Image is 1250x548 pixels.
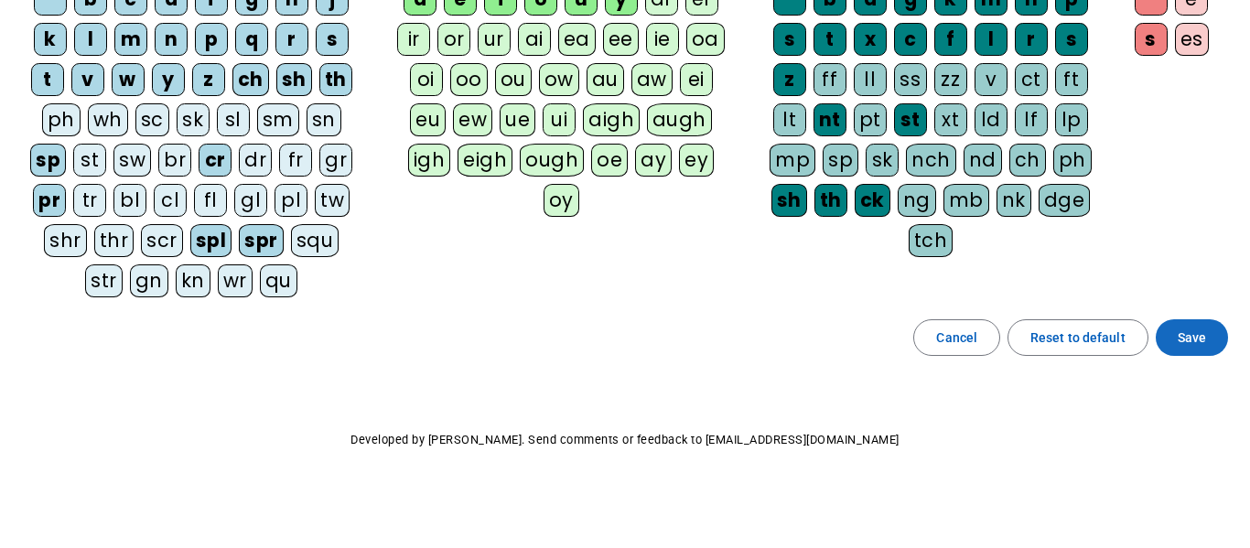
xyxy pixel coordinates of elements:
[1053,144,1092,177] div: ph
[234,184,267,217] div: gl
[141,224,183,257] div: scr
[906,144,956,177] div: nch
[495,63,532,96] div: ou
[260,264,297,297] div: qu
[315,184,350,217] div: tw
[437,23,470,56] div: or
[450,63,488,96] div: oo
[909,224,954,257] div: tch
[1175,23,1209,56] div: es
[814,63,846,96] div: ff
[235,23,268,56] div: q
[934,63,967,96] div: zz
[1055,63,1088,96] div: ft
[997,184,1031,217] div: nk
[114,23,147,56] div: m
[239,144,272,177] div: dr
[276,63,312,96] div: sh
[543,103,576,136] div: ui
[33,184,66,217] div: pr
[31,63,64,96] div: t
[458,144,512,177] div: eigh
[603,23,639,56] div: ee
[15,429,1235,451] p: Developed by [PERSON_NAME]. Send comments or feedback to [EMAIL_ADDRESS][DOMAIN_NAME]
[1135,23,1168,56] div: s
[866,144,899,177] div: sk
[85,264,123,297] div: str
[898,184,936,217] div: ng
[34,23,67,56] div: k
[275,184,307,217] div: pl
[73,184,106,217] div: tr
[646,23,679,56] div: ie
[192,63,225,96] div: z
[217,103,250,136] div: sl
[1030,327,1126,349] span: Reset to default
[1015,63,1048,96] div: ct
[1015,23,1048,56] div: r
[307,103,341,136] div: sn
[113,144,151,177] div: sw
[319,63,352,96] div: th
[73,144,106,177] div: st
[975,103,1008,136] div: ld
[771,184,807,217] div: sh
[316,23,349,56] div: s
[583,103,640,136] div: aigh
[1156,319,1228,356] button: Save
[635,144,672,177] div: ay
[814,23,846,56] div: t
[239,224,284,257] div: spr
[814,103,846,136] div: nt
[934,23,967,56] div: f
[773,63,806,96] div: z
[177,103,210,136] div: sk
[176,264,210,297] div: kn
[814,184,847,217] div: th
[1178,327,1206,349] span: Save
[686,23,725,56] div: oa
[154,184,187,217] div: cl
[275,23,308,56] div: r
[218,264,253,297] div: wr
[30,144,66,177] div: sp
[155,23,188,56] div: n
[773,103,806,136] div: lt
[42,103,81,136] div: ph
[113,184,146,217] div: bl
[679,144,714,177] div: ey
[94,224,135,257] div: thr
[894,103,927,136] div: st
[770,144,815,177] div: mp
[44,224,87,257] div: shr
[631,63,673,96] div: aw
[1008,319,1148,356] button: Reset to default
[71,63,104,96] div: v
[152,63,185,96] div: y
[397,23,430,56] div: ir
[854,63,887,96] div: ll
[500,103,535,136] div: ue
[158,144,191,177] div: br
[1055,23,1088,56] div: s
[1015,103,1048,136] div: lf
[964,144,1002,177] div: nd
[823,144,858,177] div: sp
[478,23,511,56] div: ur
[74,23,107,56] div: l
[190,224,232,257] div: spl
[410,63,443,96] div: oi
[894,63,927,96] div: ss
[544,184,579,217] div: oy
[257,103,299,136] div: sm
[279,144,312,177] div: fr
[647,103,712,136] div: augh
[913,319,1000,356] button: Cancel
[291,224,339,257] div: squ
[587,63,624,96] div: au
[408,144,451,177] div: igh
[943,184,989,217] div: mb
[520,144,584,177] div: ough
[88,103,128,136] div: wh
[975,23,1008,56] div: l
